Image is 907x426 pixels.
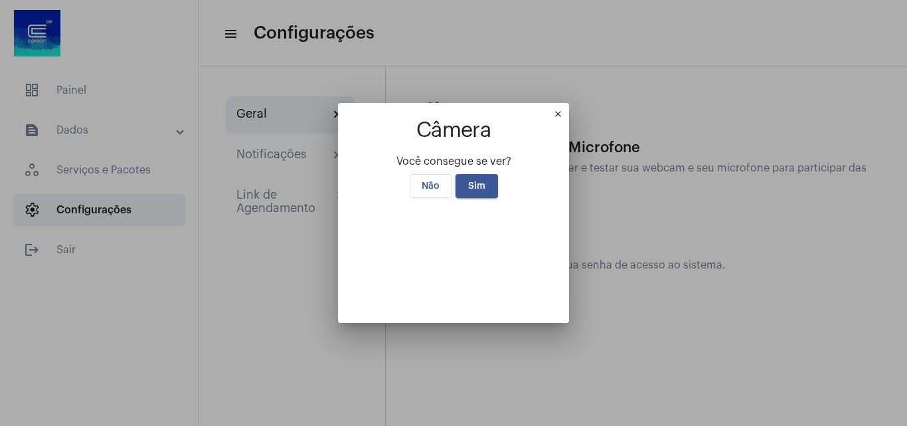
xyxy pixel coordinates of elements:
[553,109,569,125] mat-icon: close
[422,181,440,191] span: Não
[396,156,511,167] span: Você consegue se ver?
[354,119,553,142] h1: Câmera
[410,174,452,198] button: Não
[455,174,498,198] button: Sim
[468,181,485,191] span: Sim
